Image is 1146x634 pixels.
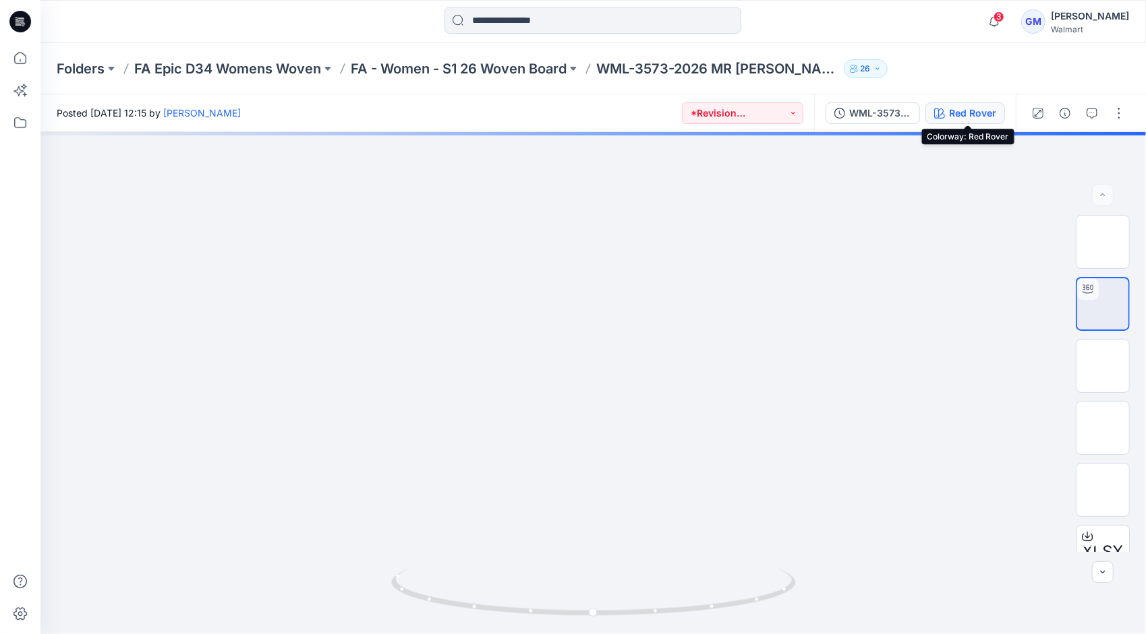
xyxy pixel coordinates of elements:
span: 3 [994,11,1004,22]
a: Folders [57,59,105,78]
div: Red Rover [949,106,996,121]
div: [PERSON_NAME] [1051,8,1129,24]
button: 26 [844,59,888,78]
span: XLSX [1083,540,1124,564]
button: WML-3573-2026_REV1_ MR [PERSON_NAME] [826,102,920,124]
span: Posted [DATE] 12:15 by [57,106,241,120]
a: FA Epic D34 Womens Woven [134,59,321,78]
div: Walmart [1051,24,1129,34]
p: WML-3573-2026 MR [PERSON_NAME] [596,59,838,78]
div: WML-3573-2026_REV1_ MR Barrel Leg Jean [849,106,911,121]
a: FA - Women - S1 26 Woven Board [351,59,567,78]
p: 26 [861,61,871,76]
a: [PERSON_NAME] [163,107,241,119]
div: GM [1021,9,1045,34]
button: Red Rover [925,102,1005,124]
button: Details [1054,102,1076,124]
